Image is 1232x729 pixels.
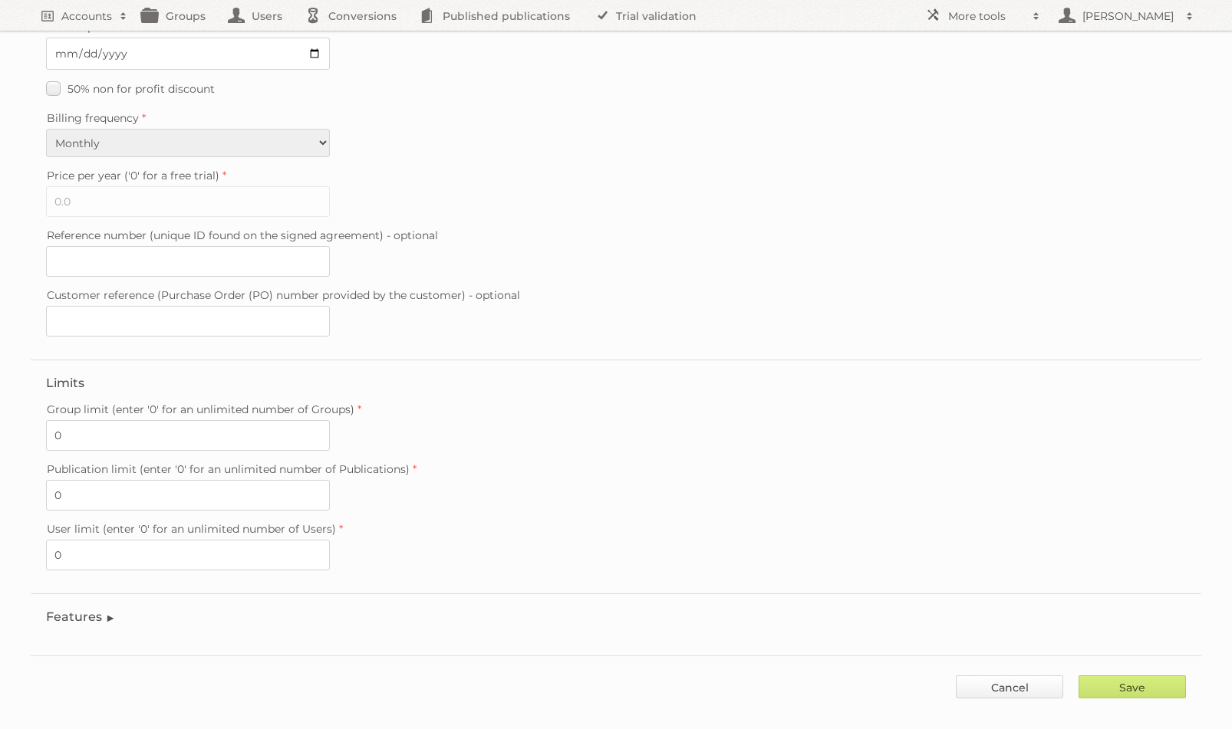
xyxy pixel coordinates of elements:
span: User limit (enter '0' for an unlimited number of Users) [47,522,336,536]
a: Cancel [956,675,1063,698]
legend: Features [46,609,116,624]
h2: Accounts [61,8,112,24]
span: 50% non for profit discount [68,82,215,96]
h2: More tools [948,8,1025,24]
legend: Limits [46,376,84,390]
span: Customer reference (Purchase Order (PO) number provided by the customer) - optional [47,288,520,302]
span: Reference number (unique ID found on the signed agreement) - optional [47,228,438,242]
span: Group limit (enter '0' for an unlimited number of Groups) [47,402,354,416]
span: Billing frequency [47,111,139,125]
h2: [PERSON_NAME] [1079,8,1178,24]
span: Publication limit (enter '0' for an unlimited number of Publications) [47,462,410,476]
span: Price per year ('0' for a free trial) [47,169,219,182]
input: Save [1079,675,1186,698]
